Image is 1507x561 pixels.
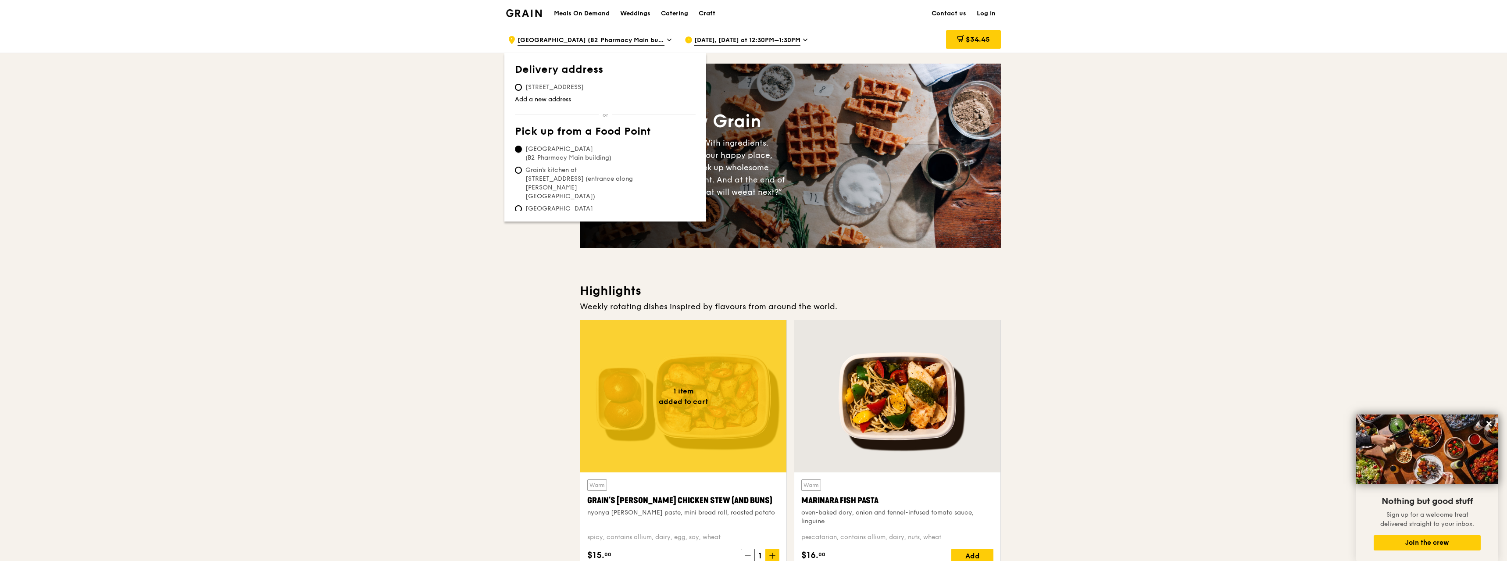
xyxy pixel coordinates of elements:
[656,0,693,27] a: Catering
[515,84,522,91] input: [STREET_ADDRESS]
[554,9,610,18] h1: Meals On Demand
[587,479,607,491] div: Warm
[1356,414,1498,484] img: DSC07876-Edit02-Large.jpeg
[604,551,611,558] span: 00
[743,187,782,197] span: eat next?”
[1482,417,1496,431] button: Close
[515,145,646,162] span: [GEOGRAPHIC_DATA] (B2 Pharmacy Main building)
[1380,511,1474,528] span: Sign up for a welcome treat delivered straight to your inbox.
[801,508,993,526] div: oven-baked dory, onion and fennel-infused tomato sauce, linguine
[515,146,522,153] input: [GEOGRAPHIC_DATA] (B2 Pharmacy Main building)
[518,36,664,46] span: [GEOGRAPHIC_DATA] (B2 Pharmacy Main building)
[515,166,646,201] span: Grain's kitchen at [STREET_ADDRESS] (entrance along [PERSON_NAME][GEOGRAPHIC_DATA])
[580,300,1001,313] div: Weekly rotating dishes inspired by flavours from around the world.
[1382,496,1473,507] span: Nothing but good stuff
[693,0,721,27] a: Craft
[801,533,993,542] div: pescatarian, contains allium, dairy, nuts, wheat
[926,0,971,27] a: Contact us
[515,205,522,212] input: [GEOGRAPHIC_DATA] (Level 1 [PERSON_NAME] block drop-off point)
[515,64,696,79] th: Delivery address
[580,283,1001,299] h3: Highlights
[506,9,542,17] img: Grain
[620,0,650,27] div: Weddings
[587,494,779,507] div: Grain's [PERSON_NAME] Chicken Stew (and buns)
[801,494,993,507] div: Marinara Fish Pasta
[515,204,646,231] span: [GEOGRAPHIC_DATA] (Level 1 [PERSON_NAME] block drop-off point)
[615,0,656,27] a: Weddings
[971,0,1001,27] a: Log in
[587,533,779,542] div: spicy, contains allium, dairy, egg, soy, wheat
[661,0,688,27] div: Catering
[515,95,696,104] a: Add a new address
[1374,535,1481,550] button: Join the crew
[587,508,779,517] div: nyonya [PERSON_NAME] paste, mini bread roll, roasted potato
[515,83,594,92] span: [STREET_ADDRESS]
[699,0,715,27] div: Craft
[515,125,696,141] th: Pick up from a Food Point
[966,35,990,43] span: $34.45
[818,551,825,558] span: 00
[801,479,821,491] div: Warm
[694,36,800,46] span: [DATE], [DATE] at 12:30PM–1:30PM
[515,167,522,174] input: Grain's kitchen at [STREET_ADDRESS] (entrance along [PERSON_NAME][GEOGRAPHIC_DATA])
